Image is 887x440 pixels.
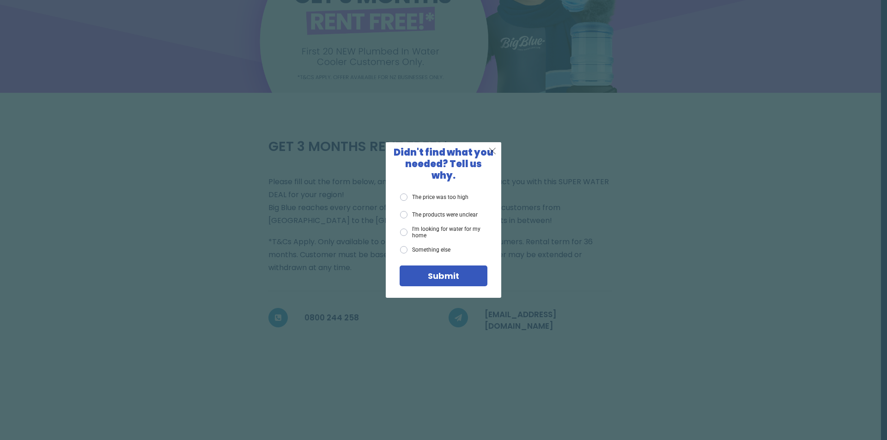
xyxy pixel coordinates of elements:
label: Something else [400,246,450,253]
label: The price was too high [400,193,468,201]
iframe: Chatbot [826,379,874,427]
span: X [488,145,497,157]
label: The products were unclear [400,211,478,218]
span: Submit [428,270,459,282]
label: I'm looking for water for my home [400,226,487,239]
span: Didn't find what you needed? Tell us why. [394,146,493,182]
